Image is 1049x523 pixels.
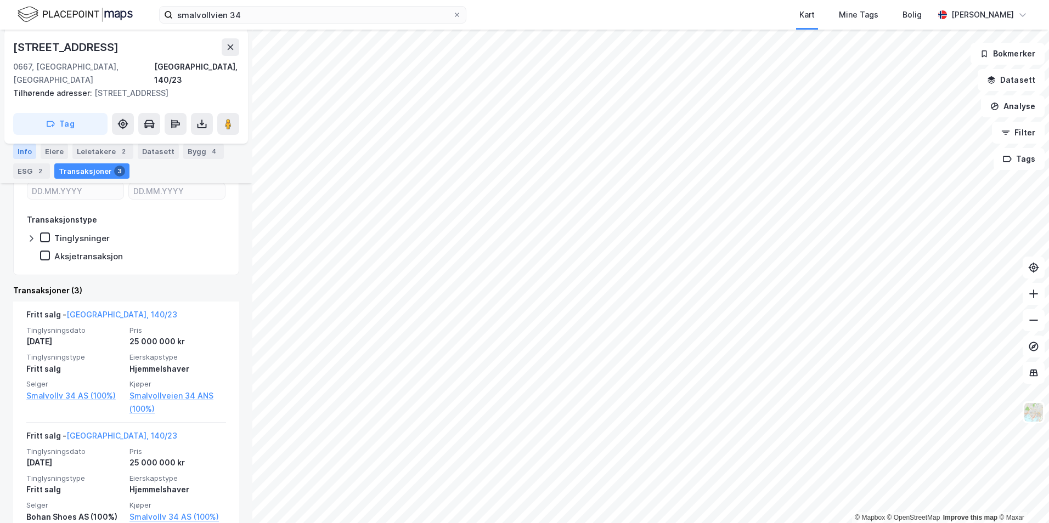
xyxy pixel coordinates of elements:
[114,166,125,177] div: 3
[129,183,225,199] input: DD.MM.YYYY
[138,144,179,159] div: Datasett
[13,144,36,159] div: Info
[13,60,154,87] div: 0667, [GEOGRAPHIC_DATA], [GEOGRAPHIC_DATA]
[981,95,1045,117] button: Analyse
[855,514,885,521] a: Mapbox
[26,429,177,447] div: Fritt salg -
[129,379,226,389] span: Kjøper
[26,483,123,496] div: Fritt salg
[129,335,226,348] div: 25 000 000 kr
[27,213,97,226] div: Transaksjonstype
[129,474,226,483] span: Eierskapstype
[118,146,129,157] div: 2
[129,501,226,510] span: Kjøper
[26,326,123,335] span: Tinglysningsdato
[26,308,177,326] div: Fritt salg -
[154,60,239,87] div: [GEOGRAPHIC_DATA], 140/23
[129,353,226,362] span: Eierskapstype
[971,43,1045,65] button: Bokmerker
[183,144,224,159] div: Bygg
[951,8,1014,21] div: [PERSON_NAME]
[27,183,123,199] input: DD.MM.YYYY
[26,379,123,389] span: Selger
[72,144,133,159] div: Leietakere
[13,284,239,297] div: Transaksjoner (3)
[13,113,108,135] button: Tag
[129,362,226,376] div: Hjemmelshaver
[66,431,177,440] a: [GEOGRAPHIC_DATA], 140/23
[839,8,878,21] div: Mine Tags
[994,148,1045,170] button: Tags
[35,166,46,177] div: 2
[54,233,110,243] div: Tinglysninger
[129,483,226,496] div: Hjemmelshaver
[943,514,997,521] a: Improve this map
[13,87,230,100] div: [STREET_ADDRESS]
[26,362,123,376] div: Fritt salg
[129,447,226,456] span: Pris
[208,146,219,157] div: 4
[994,470,1049,523] iframe: Chat Widget
[799,8,815,21] div: Kart
[66,310,177,319] a: [GEOGRAPHIC_DATA], 140/23
[13,38,121,56] div: [STREET_ADDRESS]
[129,456,226,469] div: 25 000 000 kr
[54,251,123,261] div: Aksjetransaksjon
[26,501,123,510] span: Selger
[41,144,68,159] div: Eiere
[18,5,133,24] img: logo.f888ab2527a4732fd821a326f86c7f29.svg
[26,474,123,483] span: Tinglysningstype
[13,163,50,179] div: ESG
[129,389,226,416] a: Smalvollveien 34 ANS (100%)
[26,389,123,402] a: Smalvollv 34 AS (100%)
[903,8,922,21] div: Bolig
[26,447,123,456] span: Tinglysningsdato
[887,514,940,521] a: OpenStreetMap
[26,353,123,362] span: Tinglysningstype
[26,456,123,469] div: [DATE]
[173,7,453,23] input: Søk på adresse, matrikkel, gårdeiere, leietakere eller personer
[1023,402,1044,423] img: Z
[992,122,1045,144] button: Filter
[129,326,226,335] span: Pris
[13,88,94,98] span: Tilhørende adresser:
[54,163,129,179] div: Transaksjoner
[26,335,123,348] div: [DATE]
[978,69,1045,91] button: Datasett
